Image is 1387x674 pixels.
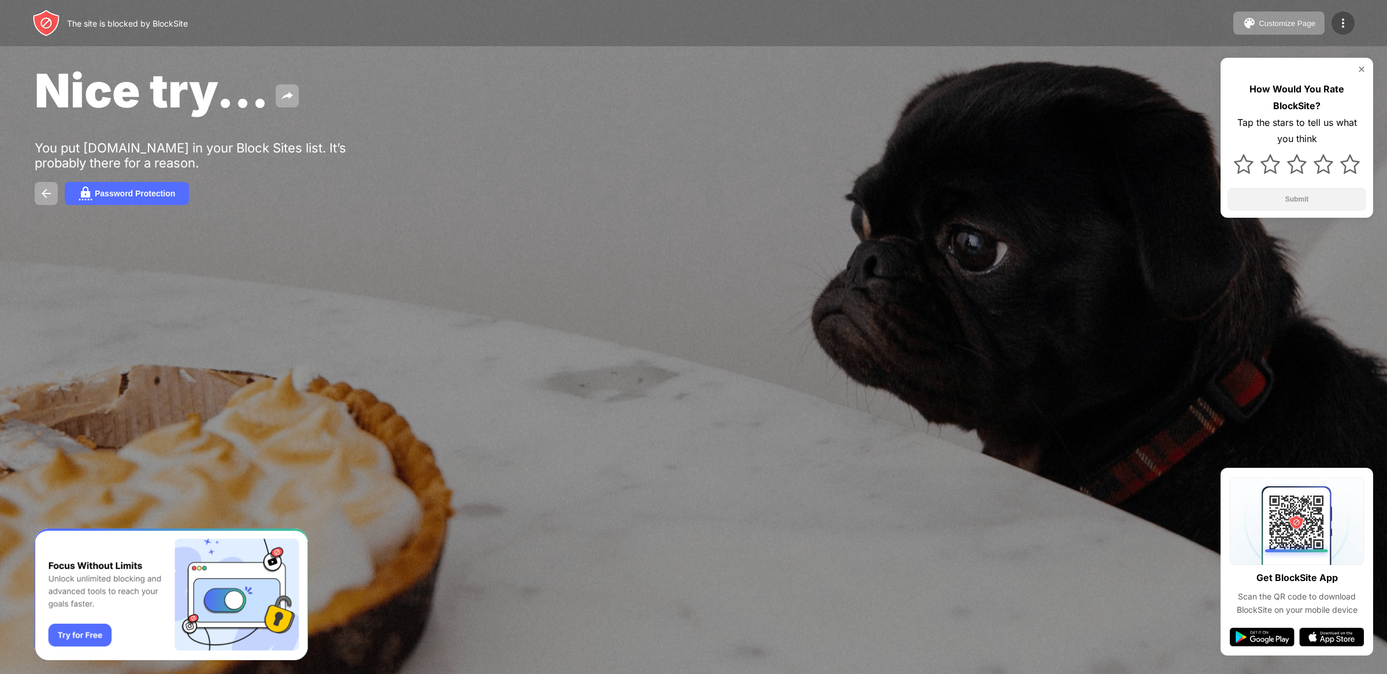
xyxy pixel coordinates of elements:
button: Password Protection [65,182,189,205]
div: The site is blocked by BlockSite [67,18,188,28]
img: rate-us-close.svg [1357,65,1366,74]
img: star.svg [1314,154,1333,174]
img: star.svg [1340,154,1360,174]
div: Scan the QR code to download BlockSite on your mobile device [1230,590,1364,616]
img: google-play.svg [1230,628,1295,646]
img: qrcode.svg [1230,477,1364,565]
img: star.svg [1260,154,1280,174]
img: password.svg [79,187,92,200]
div: Get BlockSite App [1256,569,1338,586]
div: Password Protection [95,189,175,198]
img: star.svg [1287,154,1307,174]
img: header-logo.svg [32,9,60,37]
div: Tap the stars to tell us what you think [1227,114,1366,148]
img: app-store.svg [1299,628,1364,646]
iframe: Banner [35,528,308,660]
span: Nice try... [35,62,269,118]
div: Customize Page [1259,19,1315,28]
img: menu-icon.svg [1336,16,1350,30]
img: star.svg [1234,154,1254,174]
img: back.svg [39,187,53,200]
div: You put [DOMAIN_NAME] in your Block Sites list. It’s probably there for a reason. [35,140,392,170]
button: Customize Page [1233,12,1325,35]
img: pallet.svg [1243,16,1256,30]
img: share.svg [280,89,294,103]
div: How Would You Rate BlockSite? [1227,81,1366,114]
button: Submit [1227,188,1366,211]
